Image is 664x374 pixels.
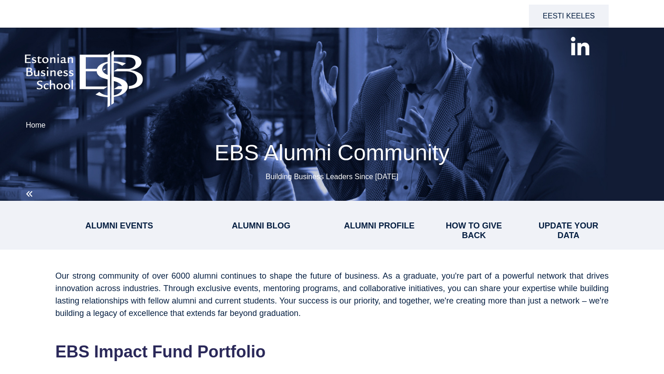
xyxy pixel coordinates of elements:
[55,271,609,318] span: Our strong community of over 6000 alumni continues to shape the future of business. As a graduate...
[85,221,153,230] a: ALUMNI EVENTS
[9,37,158,112] img: ebs_logo2016_white-1
[55,342,609,362] h2: EBS Impact Fund Portfolio
[529,5,609,28] a: Eesti keeles
[266,173,398,181] span: Building Business Leaders Since [DATE]
[344,221,415,230] a: ALUMNI PROFILE
[539,221,598,240] a: UPDATE YOUR DATA
[446,221,502,240] a: HOW TO GIVE BACK
[214,140,450,165] span: EBS Alumni Community
[26,121,46,129] a: Home
[232,221,290,230] a: ALUMNI BLOG
[571,37,589,55] img: linkedin-xxl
